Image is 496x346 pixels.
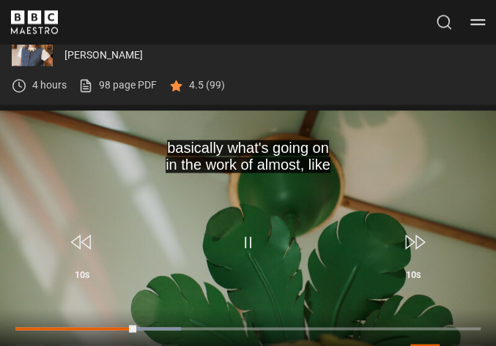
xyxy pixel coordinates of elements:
div: Progress Bar [15,327,481,330]
button: Toggle navigation [470,15,485,29]
a: 98 page PDF [78,78,157,93]
p: [PERSON_NAME] [64,48,484,63]
p: 4 hours [32,78,67,93]
svg: BBC Maestro [11,10,58,34]
p: 4.5 (99) [189,78,225,93]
